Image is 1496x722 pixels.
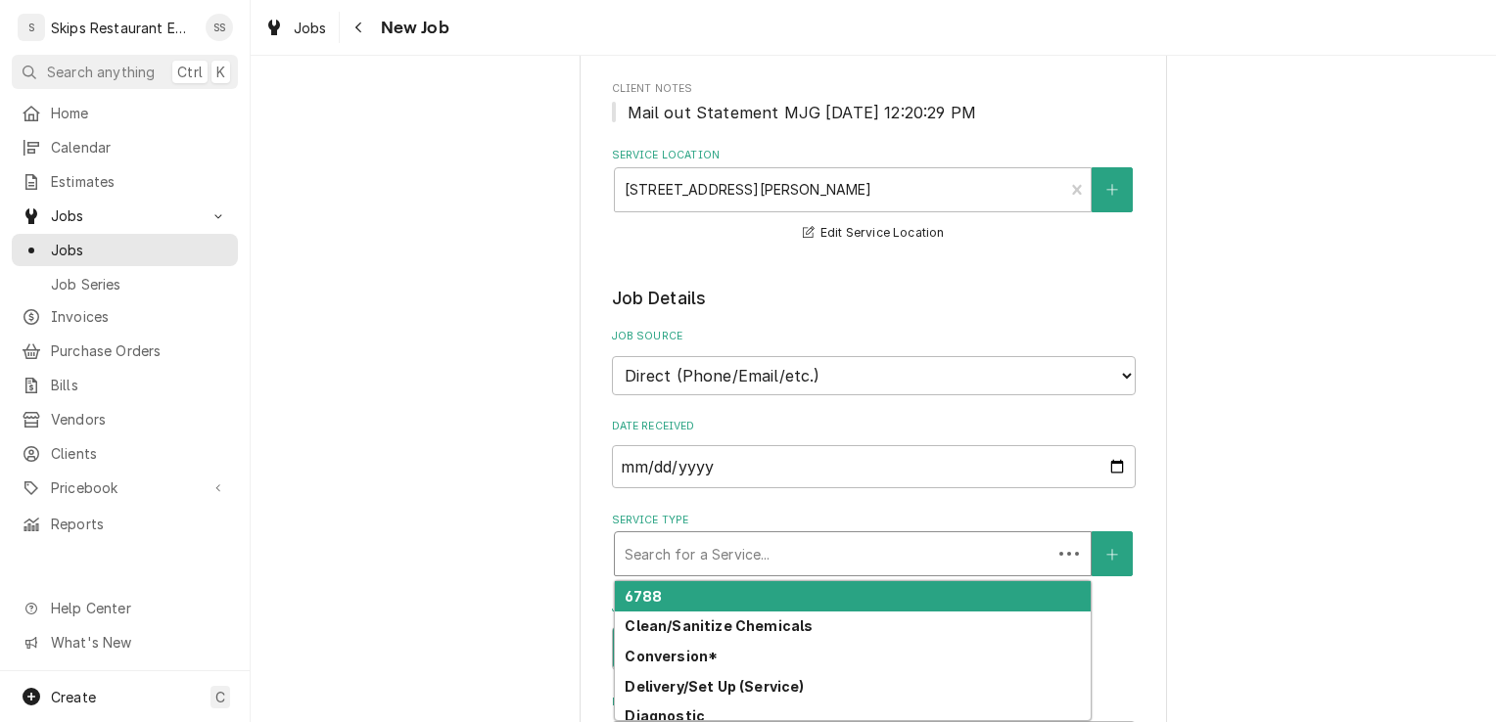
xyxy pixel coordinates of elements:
a: Estimates [12,165,238,198]
span: Estimates [51,171,228,192]
span: Search anything [47,62,155,82]
a: Reports [12,508,238,540]
strong: Clean/Sanitize Chemicals [625,617,813,634]
button: Create New Location [1092,167,1133,212]
div: SS [206,14,233,41]
span: Jobs [51,240,228,260]
div: Service Type [612,513,1136,576]
legend: Job Details [612,286,1136,311]
span: Vendors [51,409,228,429]
span: Jobs [51,205,199,226]
span: What's New [51,632,226,653]
a: Go to Jobs [12,200,238,232]
div: Shan Skipper's Avatar [206,14,233,41]
label: Service Location [612,148,1136,163]
a: Go to Pricebook [12,472,238,504]
svg: Create New Service [1106,548,1118,562]
a: Go to Help Center [12,592,238,624]
span: C [215,687,225,707]
span: Bills [51,375,228,395]
a: Home [12,97,238,129]
span: Invoices [51,306,228,327]
label: Reason For Call [612,695,1136,710]
a: Jobs [12,234,238,266]
span: Reports [51,514,228,534]
span: Purchase Orders [51,340,228,361]
span: Clients [51,443,228,464]
a: Vendors [12,403,238,435]
strong: 6788 [625,588,662,605]
svg: Create New Location [1106,183,1118,197]
span: Ctrl [177,62,203,82]
span: Help Center [51,598,226,618]
span: Calendar [51,137,228,158]
span: Client Notes [612,101,1136,124]
a: Invoices [12,300,238,333]
span: Home [51,103,228,123]
div: S [18,14,45,41]
button: Navigate back [344,12,375,43]
button: Search anythingCtrlK [12,55,238,89]
a: Bills [12,369,238,401]
a: Calendar [12,131,238,163]
a: Job Series [12,268,238,300]
div: Job Source [612,329,1136,394]
a: Go to What's New [12,626,238,658]
div: Service Location [612,148,1136,245]
span: Mail out Statement MJG [DATE] 12:20:29 PM [628,103,977,122]
label: Job Source [612,329,1136,344]
input: yyyy-mm-dd [612,445,1136,488]
label: Service Type [612,513,1136,528]
span: K [216,62,225,82]
a: Clients [12,437,238,470]
span: New Job [375,15,449,41]
strong: Conversion* [625,648,718,664]
span: Create [51,689,96,705]
div: Skips Restaurant Equipment [51,18,195,38]
label: Job Type [612,601,1136,616]
div: Client Notes [612,81,1136,123]
span: Client Notes [612,81,1136,97]
a: Jobs [257,12,335,44]
button: Create New Service [1092,531,1133,576]
div: Date Received [612,419,1136,488]
button: Edit Service Location [800,221,948,246]
span: Pricebook [51,477,199,498]
span: Jobs [294,18,327,38]
label: Date Received [612,419,1136,434]
strong: Delivery/Set Up (Service) [625,678,804,695]
div: Job Type [612,601,1136,670]
a: Purchase Orders [12,335,238,367]
span: Job Series [51,274,228,294]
